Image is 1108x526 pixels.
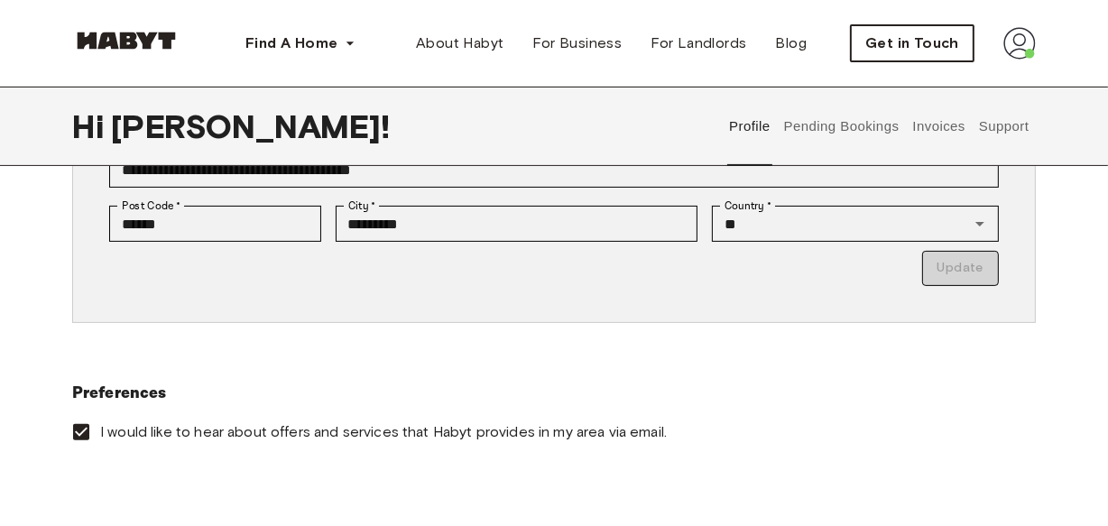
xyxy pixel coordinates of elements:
span: Find A Home [245,32,337,54]
span: For Landlords [651,32,746,54]
span: [PERSON_NAME] ! [111,107,390,145]
a: For Business [519,25,637,61]
span: I would like to hear about offers and services that Habyt provides in my area via email. [100,422,667,442]
button: Get in Touch [850,24,974,62]
label: Country [725,198,771,214]
h6: Preferences [72,381,1036,406]
span: Blog [776,32,808,54]
span: About Habyt [416,32,503,54]
span: Get in Touch [865,32,959,54]
button: Support [976,87,1031,166]
button: Open [967,211,993,236]
button: Profile [727,87,773,166]
img: avatar [1003,27,1036,60]
img: Habyt [72,32,180,50]
a: About Habyt [402,25,518,61]
button: Pending Bookings [781,87,901,166]
button: Find A Home [231,25,370,61]
label: City [348,198,376,214]
label: Post Code [122,198,181,214]
a: For Landlords [636,25,761,61]
span: For Business [533,32,623,54]
div: user profile tabs [723,87,1036,166]
span: Hi [72,107,111,145]
a: Blog [762,25,822,61]
button: Invoices [910,87,967,166]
